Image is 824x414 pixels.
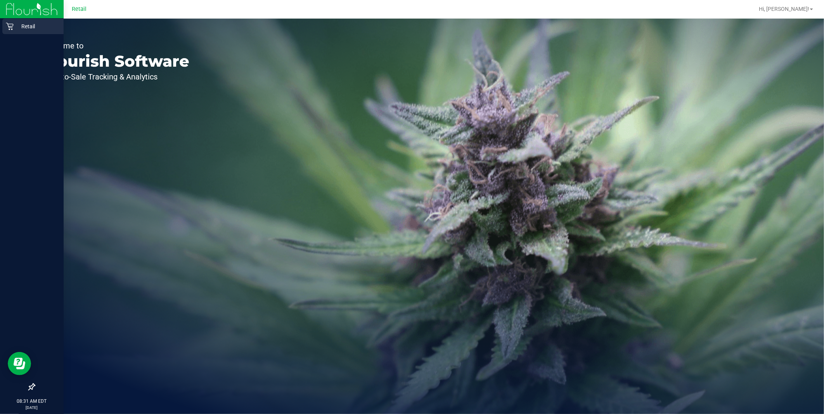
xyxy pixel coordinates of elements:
p: Welcome to [42,42,189,50]
p: 08:31 AM EDT [3,398,60,405]
span: Retail [72,6,87,12]
span: Hi, [PERSON_NAME]! [759,6,809,12]
p: Seed-to-Sale Tracking & Analytics [42,73,189,81]
p: Flourish Software [42,53,189,69]
p: Retail [14,22,60,31]
iframe: Resource center [8,352,31,375]
p: [DATE] [3,405,60,411]
inline-svg: Retail [6,22,14,30]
